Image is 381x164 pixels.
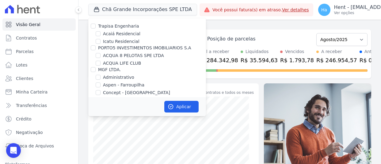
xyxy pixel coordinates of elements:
a: Clientes [2,72,76,85]
a: Parcelas [2,45,76,58]
div: Considerando todos os contratos e todos os meses [160,90,254,95]
span: Ha [321,8,327,12]
label: Acaiá Residencial [103,31,140,37]
label: PORTO5 INVESTIMENTOS IMOBILIARIOS S.A [98,45,191,50]
a: Crédito [2,113,76,125]
label: ACQUA 8 PELOTAS SPE LTDA [103,52,164,59]
span: Parcelas [16,48,34,55]
span: Minha Carteira [16,89,48,95]
span: Negativação [16,129,43,135]
span: Lotes [16,62,28,68]
div: R$ 35.594,63 [241,56,278,64]
button: Chã Grande Incorporações SPE LTDA [88,4,197,15]
span: Transferências [16,102,47,109]
label: Aspen - Farroupilha [103,82,144,88]
a: Visão Geral [2,18,76,31]
span: Contratos [16,35,37,41]
span: Crédito [16,116,32,122]
label: Icatu Residencial [103,38,139,45]
div: R$ 246.954,57 [316,56,357,64]
div: Vencidos [285,48,304,55]
span: Visão Geral [16,21,40,28]
label: Trapisa Engenharia [98,24,139,29]
label: Administrativo [103,74,134,81]
div: Open Intercom Messenger [6,143,21,158]
div: R$ 284.342,98 [197,56,238,64]
span: Troca de Arquivos [16,143,54,149]
a: Minha Carteira [2,86,76,98]
a: Transferências [2,99,76,112]
span: Você possui fatura(s) em atraso. [212,7,309,13]
span: Clientes [16,75,33,82]
label: ACQUA LIFE CLUB [103,60,141,67]
label: Concept - [GEOGRAPHIC_DATA][PERSON_NAME]/ [GEOGRAPHIC_DATA] [103,90,206,102]
a: Negativação [2,126,76,139]
a: Ver detalhes [282,7,309,12]
div: R$ 1.793,78 [280,56,314,64]
label: MGF LTDA. [98,67,121,72]
a: Lotes [2,59,76,71]
div: Liquidados [246,48,269,55]
a: Contratos [2,32,76,44]
div: Total a receber [197,48,238,55]
button: Aplicar [164,101,199,113]
div: A receber [321,48,342,55]
div: Posição de parcelas [207,35,256,43]
a: Troca de Arquivos [2,140,76,152]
